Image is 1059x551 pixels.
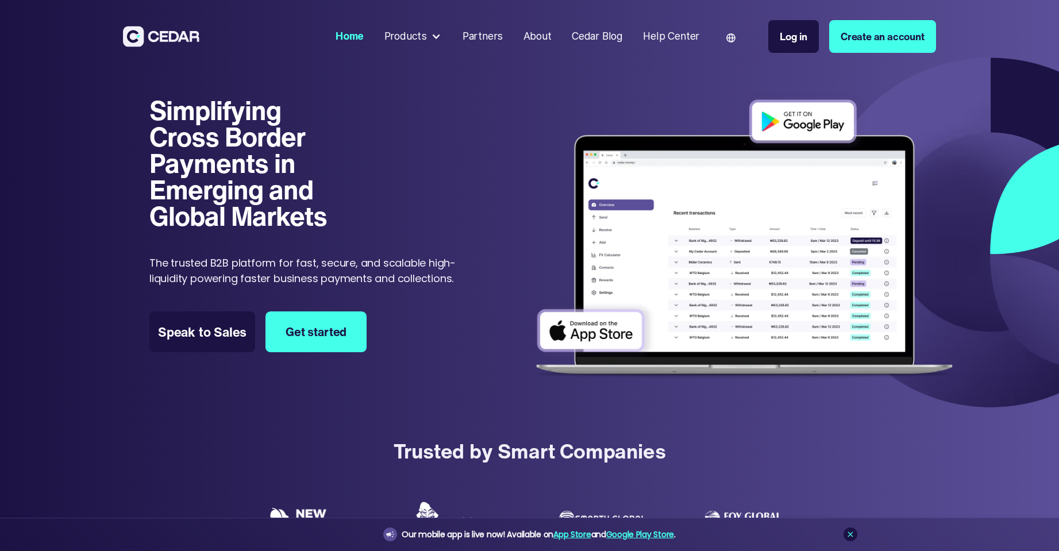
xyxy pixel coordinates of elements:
[638,23,705,50] a: Help Center
[606,529,674,540] a: Google Play Store
[527,91,962,388] img: Dashboard of transactions
[414,501,500,537] img: Adebisi Foods logo
[149,311,255,352] a: Speak to Sales
[330,23,369,50] a: Home
[572,29,623,44] div: Cedar Blog
[336,29,364,44] div: Home
[384,29,427,44] div: Products
[265,311,367,352] a: Get started
[268,507,354,530] img: New Marine logo
[457,23,508,50] a: Partners
[149,98,345,230] h1: Simplifying Cross Border Payments in Emerging and Global Markets
[768,20,819,53] a: Log in
[402,527,675,542] div: Our mobile app is live now! Available on and .
[829,20,936,53] a: Create an account
[705,511,791,526] img: Foy Global Investments Limited Logo
[567,23,628,50] a: Cedar Blog
[780,29,807,44] div: Log in
[386,530,395,539] img: announcement
[518,23,557,50] a: About
[463,29,503,44] div: Partners
[559,511,645,526] img: Smarty Global logo
[643,29,699,44] div: Help Center
[726,33,735,43] img: world icon
[553,529,591,540] a: App Store
[523,29,552,44] div: About
[379,24,448,49] div: Products
[149,255,476,286] p: The trusted B2B platform for fast, secure, and scalable high-liquidity powering faster business p...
